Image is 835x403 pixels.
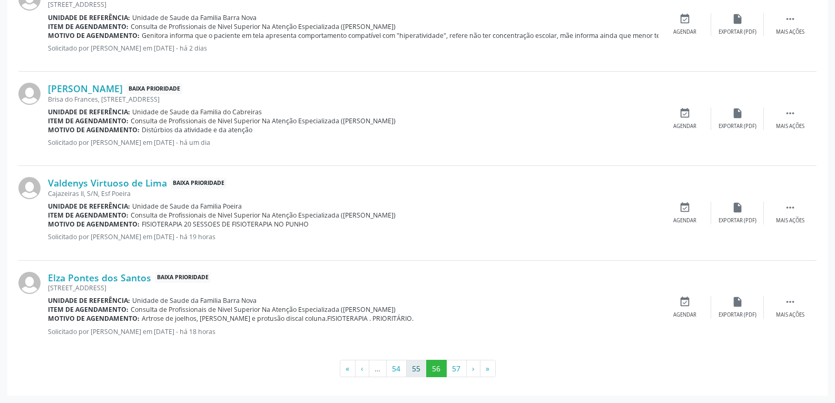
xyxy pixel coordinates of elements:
b: Unidade de referência: [48,296,130,305]
button: Go to page 56 [426,360,447,378]
div: Mais ações [776,123,804,130]
i: insert_drive_file [732,13,743,25]
b: Item de agendamento: [48,211,129,220]
span: Consulta de Profissionais de Nivel Superior Na Atenção Especializada ([PERSON_NAME]) [131,305,396,314]
span: Consulta de Profissionais de Nivel Superior Na Atenção Especializada ([PERSON_NAME]) [131,116,396,125]
i: insert_drive_file [732,296,743,308]
b: Unidade de referência: [48,202,130,211]
div: [STREET_ADDRESS] [48,283,659,292]
ul: Pagination [18,360,817,378]
div: Mais ações [776,217,804,224]
span: Baixa Prioridade [126,83,182,94]
i: insert_drive_file [732,107,743,119]
span: Unidade de Saude da Familia do Cabreiras [132,107,262,116]
div: Exportar (PDF) [719,311,757,319]
i: insert_drive_file [732,202,743,213]
b: Motivo de agendamento: [48,31,140,40]
b: Unidade de referência: [48,107,130,116]
i:  [784,202,796,213]
b: Unidade de referência: [48,13,130,22]
img: img [18,83,41,105]
i: event_available [679,107,691,119]
img: img [18,272,41,294]
b: Item de agendamento: [48,116,129,125]
button: Go to page 55 [406,360,427,378]
i:  [784,13,796,25]
b: Motivo de agendamento: [48,125,140,134]
b: Item de agendamento: [48,305,129,314]
p: Solicitado por [PERSON_NAME] em [DATE] - há 2 dias [48,44,659,53]
b: Motivo de agendamento: [48,314,140,323]
button: Go to first page [340,360,356,378]
div: Exportar (PDF) [719,217,757,224]
i: event_available [679,202,691,213]
span: Baixa Prioridade [155,272,211,283]
img: img [18,177,41,199]
span: Unidade de Saude da Familia Barra Nova [132,296,257,305]
span: Unidade de Saude da Familia Barra Nova [132,13,257,22]
div: Cajazeiras II, S/N, Esf Poeira [48,189,659,198]
span: Consulta de Profissionais de Nivel Superior Na Atenção Especializada ([PERSON_NAME]) [131,211,396,220]
div: Agendar [673,123,696,130]
p: Solicitado por [PERSON_NAME] em [DATE] - há um dia [48,138,659,147]
button: Go to next page [466,360,480,378]
button: Go to previous page [355,360,369,378]
div: Agendar [673,217,696,224]
span: Artrose de joelhos, [PERSON_NAME] e protusão discal coluna.FISIOTERAPIA . PRIORITÁRIO. [142,314,414,323]
a: Elza Pontes dos Santos [48,272,151,283]
div: Exportar (PDF) [719,123,757,130]
i: event_available [679,13,691,25]
i:  [784,107,796,119]
a: [PERSON_NAME] [48,83,123,94]
b: Motivo de agendamento: [48,220,140,229]
span: Distúrbios da atividade e da atenção [142,125,252,134]
i:  [784,296,796,308]
button: Go to page 57 [446,360,467,378]
div: Mais ações [776,311,804,319]
span: Baixa Prioridade [171,178,227,189]
p: Solicitado por [PERSON_NAME] em [DATE] - há 18 horas [48,327,659,336]
div: Agendar [673,28,696,36]
button: Go to last page [480,360,496,378]
span: FISIOTERAPIA 20 SESSOES DE FISIOTERAPIA NO PUNHO [142,220,309,229]
p: Solicitado por [PERSON_NAME] em [DATE] - há 19 horas [48,232,659,241]
div: Exportar (PDF) [719,28,757,36]
span: Consulta de Profissionais de Nivel Superior Na Atenção Especializada ([PERSON_NAME]) [131,22,396,31]
div: Brisa do Frances, [STREET_ADDRESS] [48,95,659,104]
div: Agendar [673,311,696,319]
button: Go to page 54 [386,360,407,378]
span: Unidade de Saude da Familia Poeira [132,202,242,211]
b: Item de agendamento: [48,22,129,31]
i: event_available [679,296,691,308]
a: Valdenys Virtuoso de Lima [48,177,167,189]
div: Mais ações [776,28,804,36]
